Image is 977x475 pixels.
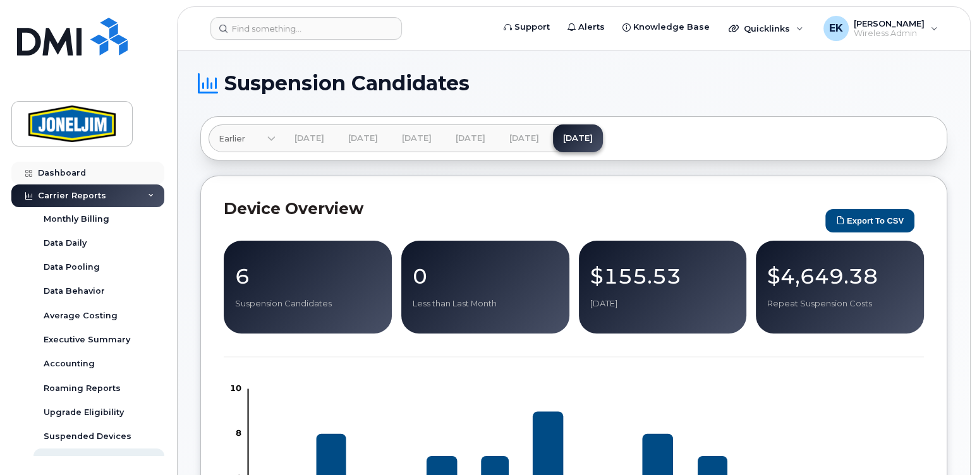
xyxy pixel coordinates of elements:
p: 0 [413,265,558,287]
span: Earlier [219,133,245,145]
a: [DATE] [284,124,334,152]
h2: Device Overview [224,199,819,218]
p: $155.53 [590,265,736,287]
a: [DATE] [499,124,549,152]
span: Suspension Candidates [224,74,470,93]
a: Earlier [209,124,276,152]
a: [DATE] [446,124,495,152]
tspan: 10 [230,383,241,393]
button: Export to CSV [825,209,914,232]
p: 6 [235,265,380,287]
p: $4,649.38 [767,265,913,287]
p: Suspension Candidates [235,298,380,310]
a: [DATE] [338,124,388,152]
tspan: 8 [236,428,241,438]
p: Less than Last Month [413,298,558,310]
a: [DATE] [553,124,603,152]
p: Repeat Suspension Costs [767,298,913,310]
a: [DATE] [392,124,442,152]
p: [DATE] [590,298,736,310]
